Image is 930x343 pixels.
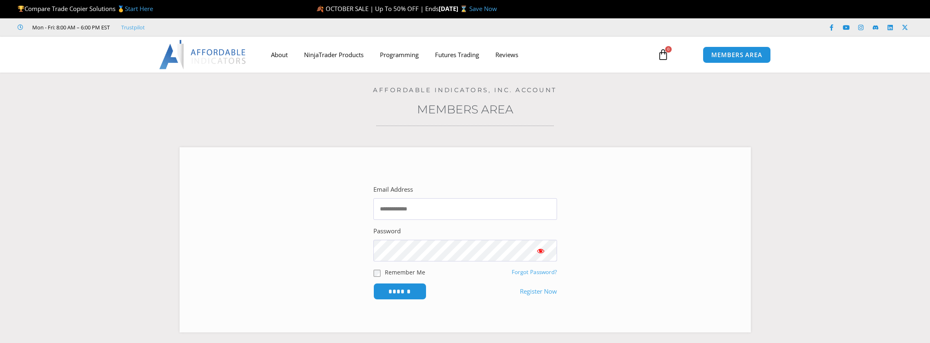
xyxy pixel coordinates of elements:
label: Password [373,226,401,237]
span: Mon - Fri: 8:00 AM – 6:00 PM EST [30,22,110,32]
a: Trustpilot [121,22,145,32]
a: Save Now [469,4,497,13]
span: MEMBERS AREA [711,52,762,58]
span: 🍂 OCTOBER SALE | Up To 50% OFF | Ends [316,4,439,13]
a: Forgot Password? [512,268,557,276]
button: Show password [524,240,557,261]
a: Members Area [417,102,513,116]
span: 0 [665,46,672,53]
img: 🏆 [18,6,24,12]
strong: [DATE] ⌛ [439,4,469,13]
a: Futures Trading [427,45,487,64]
nav: Menu [263,45,648,64]
a: About [263,45,296,64]
a: Register Now [520,286,557,297]
img: LogoAI | Affordable Indicators – NinjaTrader [159,40,247,69]
a: NinjaTrader Products [296,45,372,64]
a: Start Here [125,4,153,13]
a: 0 [645,43,681,66]
a: Programming [372,45,427,64]
a: Affordable Indicators, Inc. Account [373,86,557,94]
span: Compare Trade Copier Solutions 🥇 [18,4,153,13]
a: MEMBERS AREA [703,46,771,63]
label: Remember Me [385,268,425,277]
a: Reviews [487,45,526,64]
label: Email Address [373,184,413,195]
